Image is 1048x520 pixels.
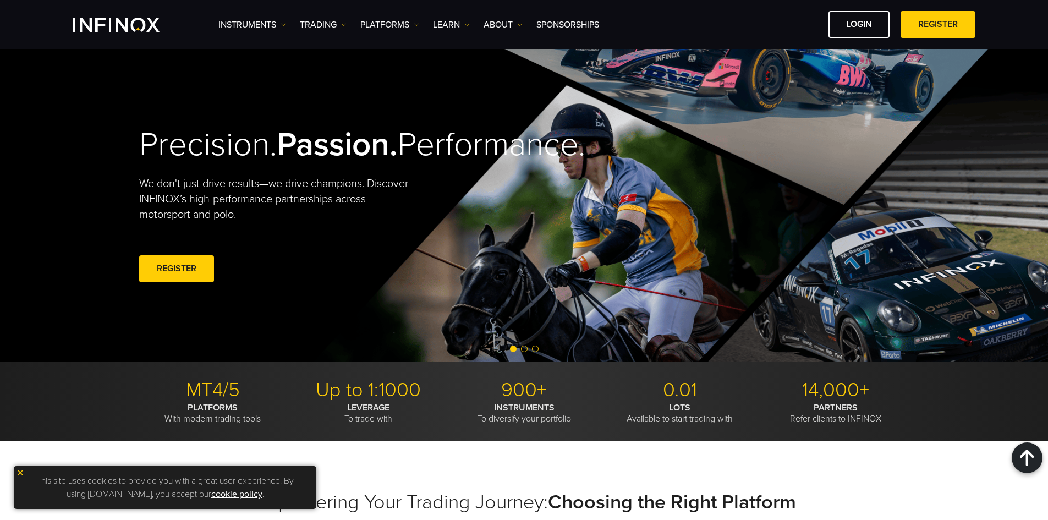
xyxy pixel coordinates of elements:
a: REGISTER [901,11,975,38]
a: INFINOX Logo [73,18,185,32]
a: ABOUT [484,18,523,31]
p: With modern trading tools [139,402,287,424]
p: MT4/5 [139,378,287,402]
p: We don't just drive results—we drive champions. Discover INFINOX’s high-performance partnerships ... [139,176,416,222]
span: Go to slide 1 [510,346,517,352]
strong: INSTRUMENTS [494,402,555,413]
p: 0.01 [606,378,754,402]
p: To diversify your portfolio [451,402,598,424]
a: REGISTER [139,255,214,282]
p: Up to 1:1000 [295,378,442,402]
a: TRADING [300,18,347,31]
a: LOGIN [828,11,890,38]
h2: Empowering Your Trading Journey: [139,490,909,514]
a: Instruments [218,18,286,31]
a: SPONSORSHIPS [536,18,599,31]
p: Available to start trading with [606,402,754,424]
a: cookie policy [211,489,262,500]
a: Learn [433,18,470,31]
p: To trade with [295,402,442,424]
strong: PLATFORMS [188,402,238,413]
a: PLATFORMS [360,18,419,31]
strong: LOTS [669,402,690,413]
strong: LEVERAGE [347,402,389,413]
p: 14,000+ [762,378,909,402]
h2: Precision. Performance. [139,125,486,165]
span: Go to slide 2 [521,346,528,352]
strong: PARTNERS [814,402,858,413]
p: 900+ [451,378,598,402]
span: Go to slide 3 [532,346,539,352]
strong: Choosing the Right Platform [548,490,796,514]
img: yellow close icon [17,469,24,477]
strong: Passion. [277,125,398,165]
p: Refer clients to INFINOX [762,402,909,424]
p: This site uses cookies to provide you with a great user experience. By using [DOMAIN_NAME], you a... [19,472,311,503]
